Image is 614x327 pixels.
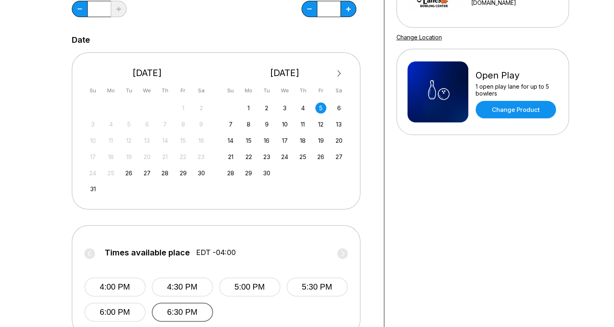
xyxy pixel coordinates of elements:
div: Su [225,85,236,96]
div: Not available Sunday, August 24th, 2025 [87,168,98,179]
div: Not available Friday, August 15th, 2025 [178,135,189,146]
label: Date [72,35,90,44]
div: Choose Friday, August 29th, 2025 [178,168,189,179]
button: 5:00 PM [219,277,280,296]
div: Choose Thursday, September 25th, 2025 [297,151,308,162]
div: Not available Friday, August 1st, 2025 [178,102,189,113]
div: Not available Tuesday, August 5th, 2025 [123,119,134,130]
div: Choose Wednesday, August 27th, 2025 [142,168,153,179]
div: Not available Sunday, August 10th, 2025 [87,135,98,146]
div: Choose Wednesday, September 17th, 2025 [279,135,290,146]
div: Mo [243,85,254,96]
button: 4:00 PM [84,277,146,296]
div: Choose Monday, September 15th, 2025 [243,135,254,146]
div: Choose Tuesday, September 30th, 2025 [261,168,272,179]
div: Not available Thursday, August 14th, 2025 [159,135,170,146]
button: 6:30 PM [152,303,213,322]
div: Su [87,85,98,96]
div: Choose Friday, September 5th, 2025 [315,102,326,113]
div: [DATE] [222,68,348,78]
div: Not available Monday, August 4th, 2025 [106,119,116,130]
div: Not available Thursday, August 7th, 2025 [159,119,170,130]
div: Choose Friday, September 12th, 2025 [315,119,326,130]
div: Th [159,85,170,96]
div: Fr [315,85,326,96]
div: Not available Friday, August 8th, 2025 [178,119,189,130]
button: 5:30 PM [287,277,348,296]
div: Choose Monday, September 8th, 2025 [243,119,254,130]
div: We [279,85,290,96]
img: Open Play [407,61,468,122]
div: Choose Friday, September 26th, 2025 [315,151,326,162]
button: Next Month [333,67,346,80]
div: Choose Wednesday, September 10th, 2025 [279,119,290,130]
div: Not available Thursday, August 21st, 2025 [159,151,170,162]
div: month 2025-08 [86,102,208,195]
div: [DATE] [84,68,210,78]
div: Choose Tuesday, August 26th, 2025 [123,168,134,179]
div: Not available Monday, August 11th, 2025 [106,135,116,146]
div: Fr [178,85,189,96]
div: Choose Thursday, September 18th, 2025 [297,135,308,146]
div: Choose Monday, September 1st, 2025 [243,102,254,113]
div: Choose Thursday, September 11th, 2025 [297,119,308,130]
div: Choose Tuesday, September 23rd, 2025 [261,151,272,162]
a: Change Product [476,101,556,118]
div: Not available Saturday, August 16th, 2025 [196,135,207,146]
div: month 2025-09 [224,102,346,179]
div: Not available Monday, August 18th, 2025 [106,151,116,162]
div: Not available Saturday, August 2nd, 2025 [196,102,207,113]
div: Not available Saturday, August 23rd, 2025 [196,151,207,162]
div: Th [297,85,308,96]
div: Not available Wednesday, August 6th, 2025 [142,119,153,130]
div: 1 open play lane for up to 5 bowlers [476,83,558,97]
div: Choose Sunday, September 7th, 2025 [225,119,236,130]
div: Choose Saturday, September 6th, 2025 [334,102,345,113]
div: Choose Saturday, September 20th, 2025 [334,135,345,146]
div: Choose Wednesday, September 3rd, 2025 [279,102,290,113]
div: Mo [106,85,116,96]
div: Not available Sunday, August 3rd, 2025 [87,119,98,130]
div: Open Play [476,70,558,81]
div: Choose Saturday, September 27th, 2025 [334,151,345,162]
div: Not available Wednesday, August 20th, 2025 [142,151,153,162]
div: Choose Sunday, September 14th, 2025 [225,135,236,146]
div: Choose Sunday, September 28th, 2025 [225,168,236,179]
div: Choose Wednesday, September 24th, 2025 [279,151,290,162]
div: Tu [261,85,272,96]
div: Not available Friday, August 22nd, 2025 [178,151,189,162]
div: Not available Saturday, August 9th, 2025 [196,119,207,130]
div: Not available Tuesday, August 19th, 2025 [123,151,134,162]
div: Choose Tuesday, September 16th, 2025 [261,135,272,146]
div: Tu [123,85,134,96]
div: Choose Sunday, August 31st, 2025 [87,183,98,194]
button: 6:00 PM [84,303,146,322]
div: Choose Monday, September 29th, 2025 [243,168,254,179]
div: Choose Friday, September 19th, 2025 [315,135,326,146]
span: EDT -04:00 [196,248,236,257]
div: Not available Monday, August 25th, 2025 [106,168,116,179]
div: Sa [334,85,345,96]
div: We [142,85,153,96]
div: Not available Wednesday, August 13th, 2025 [142,135,153,146]
div: Not available Sunday, August 17th, 2025 [87,151,98,162]
div: Sa [196,85,207,96]
div: Not available Tuesday, August 12th, 2025 [123,135,134,146]
div: Choose Thursday, September 4th, 2025 [297,102,308,113]
button: 4:30 PM [152,277,213,296]
div: Choose Saturday, September 13th, 2025 [334,119,345,130]
div: Choose Saturday, August 30th, 2025 [196,168,207,179]
div: Choose Thursday, August 28th, 2025 [159,168,170,179]
div: Choose Sunday, September 21st, 2025 [225,151,236,162]
div: Choose Tuesday, September 9th, 2025 [261,119,272,130]
div: Choose Monday, September 22nd, 2025 [243,151,254,162]
span: Times available place [105,248,190,257]
a: Change Location [396,34,442,41]
div: Choose Tuesday, September 2nd, 2025 [261,102,272,113]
